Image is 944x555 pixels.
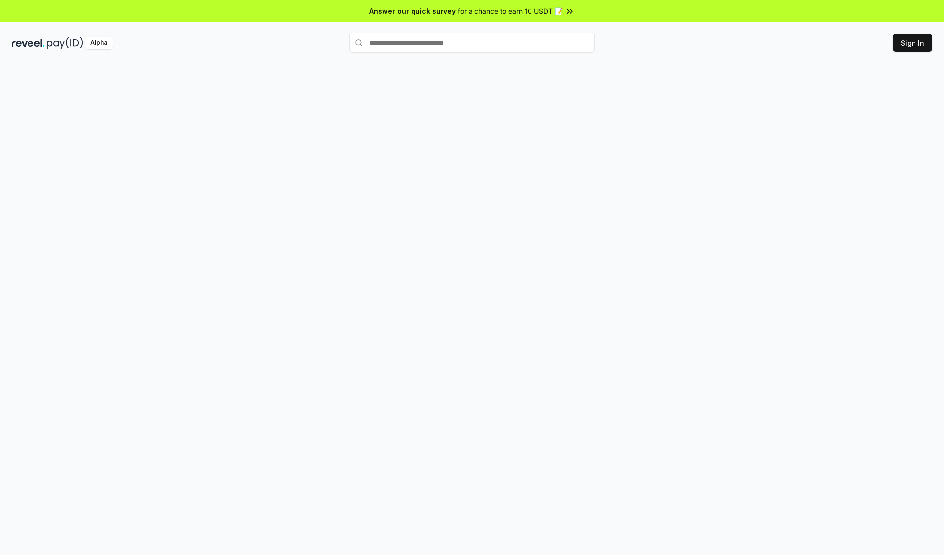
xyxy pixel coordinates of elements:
span: Answer our quick survey [369,6,456,16]
img: reveel_dark [12,37,45,49]
div: Alpha [85,37,113,49]
span: for a chance to earn 10 USDT 📝 [458,6,563,16]
img: pay_id [47,37,83,49]
button: Sign In [893,34,932,52]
